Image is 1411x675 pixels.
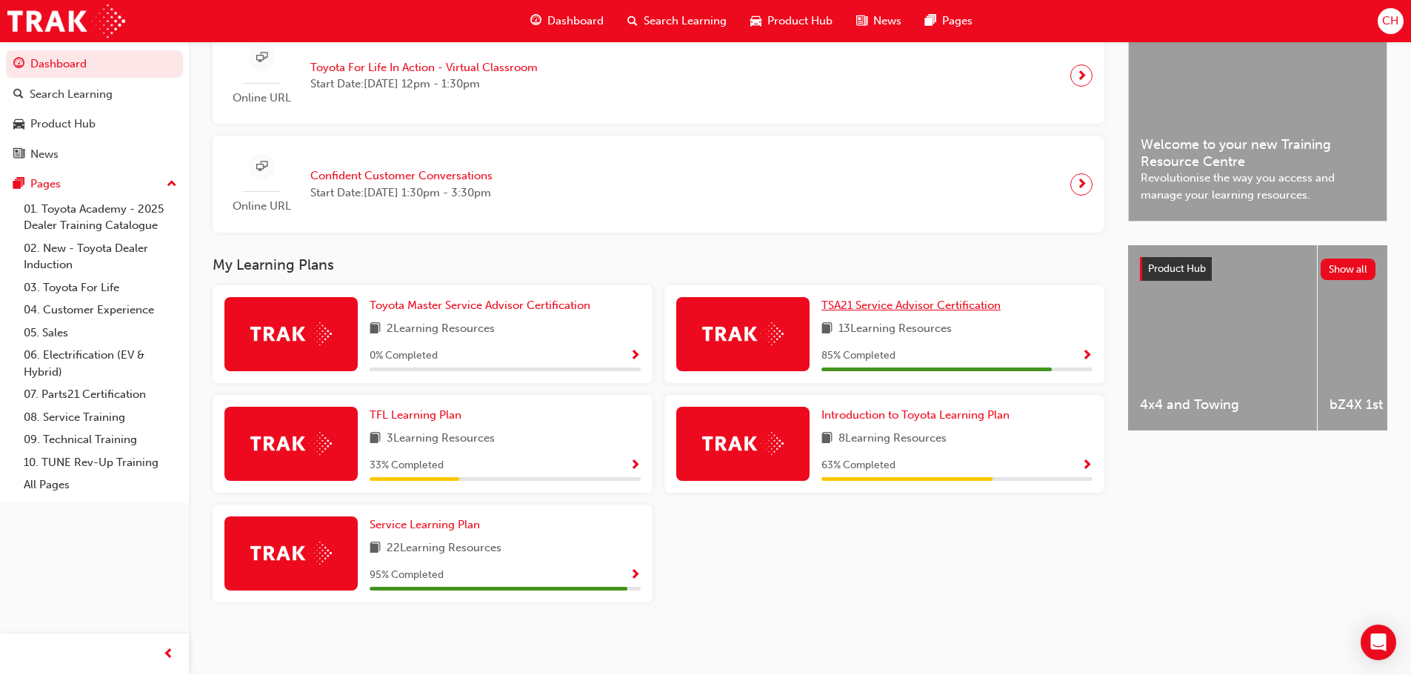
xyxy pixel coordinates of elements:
[821,407,1015,424] a: Introduction to Toyota Learning Plan
[13,178,24,191] span: pages-icon
[30,176,61,193] div: Pages
[1081,459,1093,473] span: Show Progress
[7,4,125,38] img: Trak
[18,344,183,383] a: 06. Electrification (EV & Hybrid)
[370,567,444,584] span: 95 % Completed
[256,158,267,176] span: sessionType_ONLINE_URL-icon
[750,12,761,30] span: car-icon
[370,430,381,448] span: book-icon
[616,6,738,36] a: search-iconSearch Learning
[1076,174,1087,195] span: next-icon
[630,459,641,473] span: Show Progress
[310,76,538,93] span: Start Date: [DATE] 12pm - 1:30pm
[250,432,332,455] img: Trak
[30,146,59,163] div: News
[821,299,1001,312] span: TSA21 Service Advisor Certification
[370,518,480,531] span: Service Learning Plan
[310,59,538,76] span: Toyota For Life In Action - Virtual Classroom
[370,297,596,314] a: Toyota Master Service Advisor Certification
[702,322,784,345] img: Trak
[30,116,96,133] div: Product Hub
[387,320,495,339] span: 2 Learning Resources
[224,90,298,107] span: Online URL
[821,297,1007,314] a: TSA21 Service Advisor Certification
[250,542,332,565] img: Trak
[838,430,947,448] span: 8 Learning Resources
[1141,170,1375,203] span: Revolutionise the way you access and manage your learning resources.
[310,167,493,184] span: Confident Customer Conversations
[18,406,183,429] a: 08. Service Training
[630,566,641,585] button: Show Progress
[547,13,604,30] span: Dashboard
[224,147,1093,221] a: Online URLConfident Customer ConversationsStart Date:[DATE] 1:30pm - 3:30pm
[1378,8,1404,34] button: CH
[856,12,867,30] span: news-icon
[627,12,638,30] span: search-icon
[18,322,183,345] a: 05. Sales
[1081,456,1093,475] button: Show Progress
[6,170,183,198] button: Pages
[942,13,973,30] span: Pages
[738,6,844,36] a: car-iconProduct Hub
[18,383,183,406] a: 07. Parts21 Certification
[18,473,183,496] a: All Pages
[913,6,984,36] a: pages-iconPages
[821,457,895,474] span: 63 % Completed
[256,49,267,67] span: sessionType_ONLINE_URL-icon
[1141,136,1375,170] span: Welcome to your new Training Resource Centre
[370,457,444,474] span: 33 % Completed
[224,39,1093,113] a: Online URLToyota For Life In Action - Virtual ClassroomStart Date:[DATE] 12pm - 1:30pm
[6,141,183,168] a: News
[630,350,641,363] span: Show Progress
[370,299,590,312] span: Toyota Master Service Advisor Certification
[821,408,1010,422] span: Introduction to Toyota Learning Plan
[1321,259,1376,280] button: Show all
[6,47,183,170] button: DashboardSearch LearningProduct HubNews
[518,6,616,36] a: guage-iconDashboard
[821,348,895,365] span: 85 % Completed
[13,58,24,71] span: guage-icon
[1140,396,1305,413] span: 4x4 and Towing
[18,428,183,451] a: 09. Technical Training
[250,322,332,345] img: Trak
[6,81,183,108] a: Search Learning
[1081,347,1093,365] button: Show Progress
[310,184,493,202] span: Start Date: [DATE] 1:30pm - 3:30pm
[6,110,183,138] a: Product Hub
[821,430,833,448] span: book-icon
[18,299,183,322] a: 04. Customer Experience
[224,198,298,215] span: Online URL
[630,569,641,582] span: Show Progress
[370,539,381,558] span: book-icon
[387,430,495,448] span: 3 Learning Resources
[767,13,833,30] span: Product Hub
[370,320,381,339] span: book-icon
[213,256,1104,273] h3: My Learning Plans
[13,148,24,162] span: news-icon
[873,13,901,30] span: News
[370,516,486,533] a: Service Learning Plan
[18,198,183,237] a: 01. Toyota Academy - 2025 Dealer Training Catalogue
[821,320,833,339] span: book-icon
[18,237,183,276] a: 02. New - Toyota Dealer Induction
[163,645,174,664] span: prev-icon
[838,320,952,339] span: 13 Learning Resources
[925,12,936,30] span: pages-icon
[1128,245,1317,430] a: 4x4 and Towing
[630,456,641,475] button: Show Progress
[370,348,438,365] span: 0 % Completed
[167,175,177,194] span: up-icon
[702,432,784,455] img: Trak
[1140,257,1375,281] a: Product HubShow all
[18,451,183,474] a: 10. TUNE Rev-Up Training
[1148,262,1206,275] span: Product Hub
[13,118,24,131] span: car-icon
[530,12,541,30] span: guage-icon
[1081,350,1093,363] span: Show Progress
[370,407,467,424] a: TFL Learning Plan
[6,50,183,78] a: Dashboard
[13,88,24,102] span: search-icon
[18,276,183,299] a: 03. Toyota For Life
[387,539,501,558] span: 22 Learning Resources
